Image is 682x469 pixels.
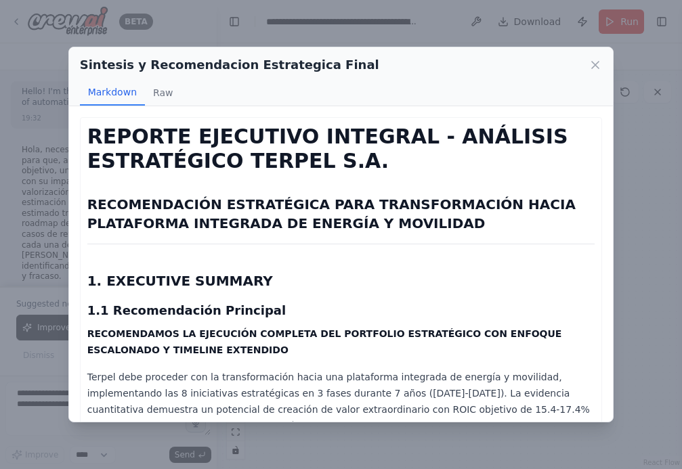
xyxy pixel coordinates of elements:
p: Terpel debe proceder con la transformación hacia una plataforma integrada de energía y movilidad,... [87,369,595,434]
h3: 1.1 Recomendación Principal [87,301,595,320]
h2: Sintesis y Recomendacion Estrategica Final [80,55,379,74]
button: Raw [145,80,181,106]
h2: RECOMENDACIÓN ESTRATÉGICA PARA TRANSFORMACIÓN HACIA PLATAFORMA INTEGRADA DE ENERGÍA Y MOVILIDAD [87,195,595,233]
h1: REPORTE EJECUTIVO INTEGRAL - ANÁLISIS ESTRATÉGICO TERPEL S.A. [87,125,595,173]
button: Markdown [80,80,145,106]
h2: 1. EXECUTIVE SUMMARY [87,271,595,290]
strong: RECOMENDAMOS LA EJECUCIÓN COMPLETA DEL PORTFOLIO ESTRATÉGICO CON ENFOQUE ESCALONADO Y TIMELINE EX... [87,328,562,355]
